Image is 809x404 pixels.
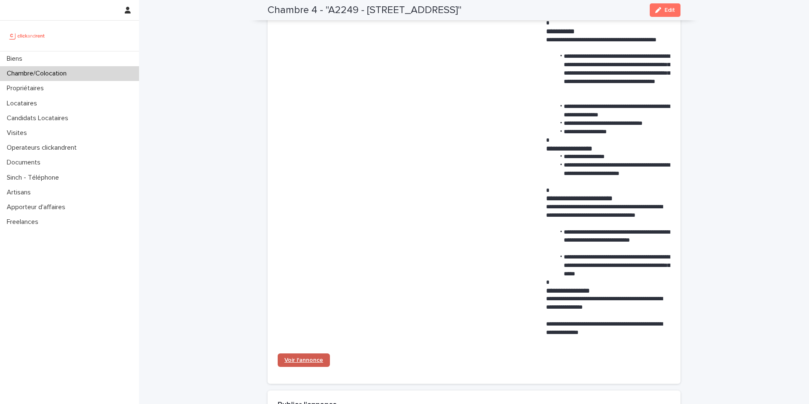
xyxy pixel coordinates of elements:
[278,353,330,367] a: Voir l'annonce
[3,189,38,197] p: Artisans
[3,218,45,226] p: Freelances
[3,159,47,167] p: Documents
[268,4,461,16] h2: Chambre 4 - "A2249 - [STREET_ADDRESS]"
[3,84,51,92] p: Propriétaires
[3,144,83,152] p: Operateurs clickandrent
[3,70,73,78] p: Chambre/Colocation
[3,129,34,137] p: Visites
[3,55,29,63] p: Biens
[650,3,680,17] button: Edit
[3,203,72,211] p: Apporteur d'affaires
[664,7,675,13] span: Edit
[3,100,44,108] p: Locataires
[7,27,48,44] img: UCB0brd3T0yccxBKYDjQ
[284,357,323,363] span: Voir l'annonce
[3,114,75,122] p: Candidats Locataires
[3,174,66,182] p: Sinch - Téléphone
